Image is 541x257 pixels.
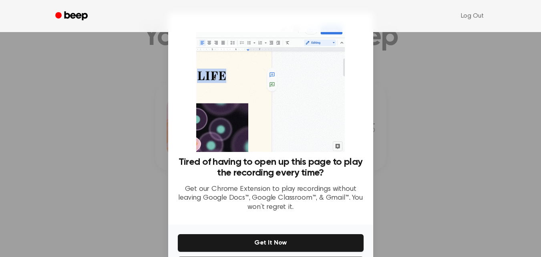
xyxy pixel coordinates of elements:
a: Beep [50,8,95,24]
img: Beep extension in action [196,22,345,152]
p: Get our Chrome Extension to play recordings without leaving Google Docs™, Google Classroom™, & Gm... [178,185,364,212]
h3: Tired of having to open up this page to play the recording every time? [178,157,364,178]
a: Log Out [453,6,492,26]
button: Get It Now [178,234,364,252]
